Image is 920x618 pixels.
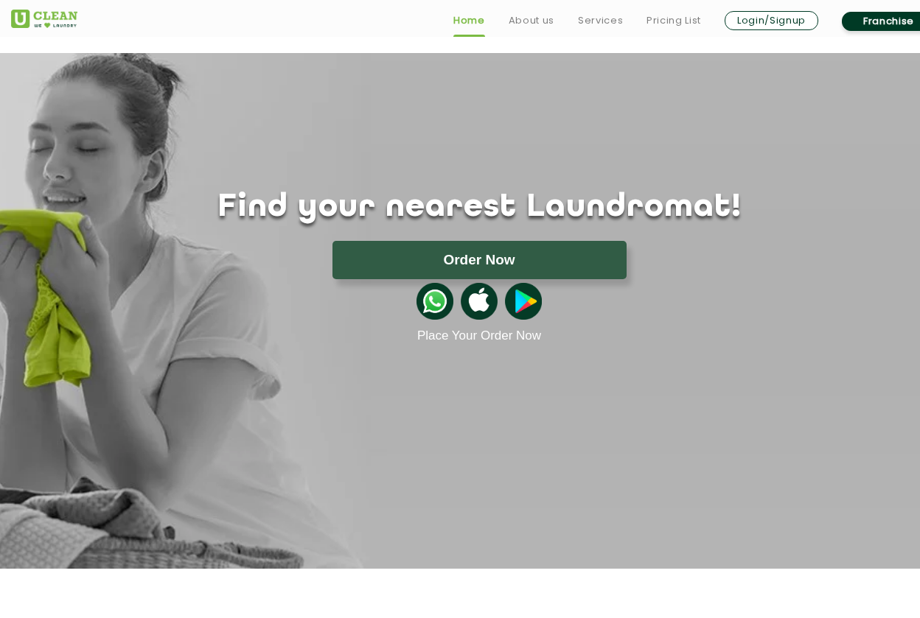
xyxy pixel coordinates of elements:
[453,12,485,29] a: Home
[332,241,627,279] button: Order Now
[725,11,818,30] a: Login/Signup
[578,12,623,29] a: Services
[417,283,453,320] img: whatsappicon.png
[11,10,77,28] img: UClean Laundry and Dry Cleaning
[461,283,498,320] img: apple-icon.png
[509,12,554,29] a: About us
[647,12,701,29] a: Pricing List
[505,283,542,320] img: playstoreicon.png
[417,329,541,343] a: Place Your Order Now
